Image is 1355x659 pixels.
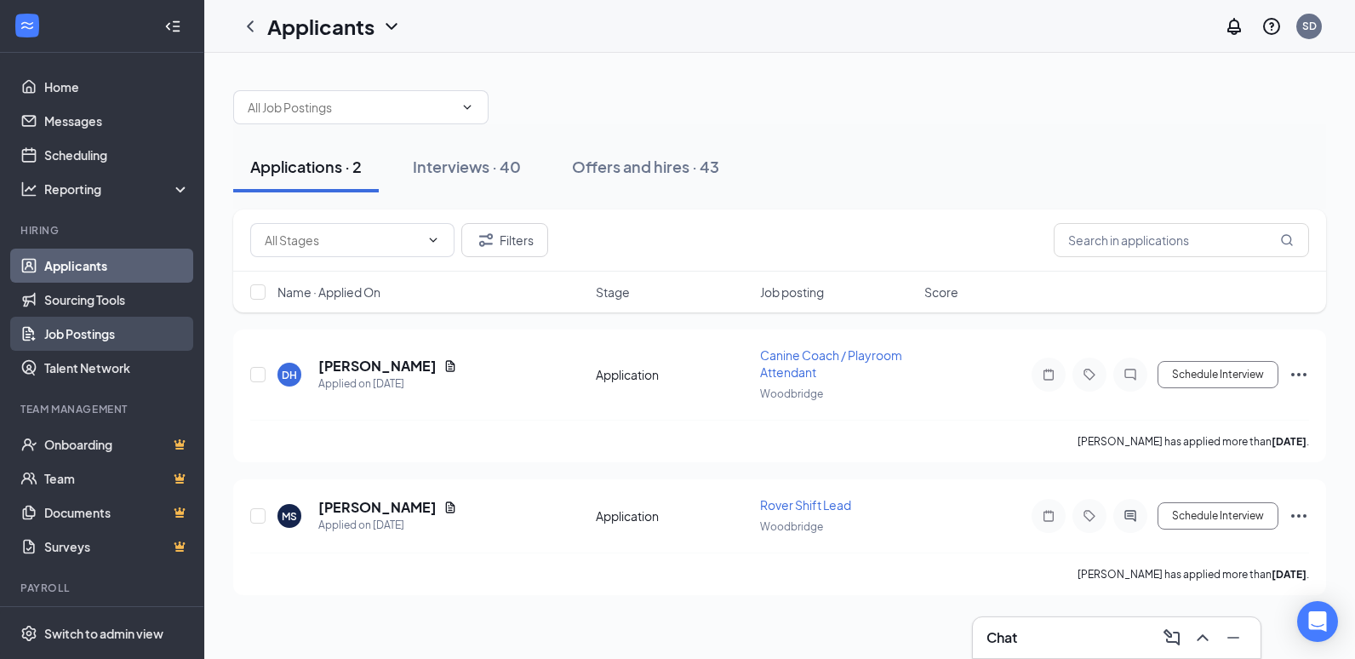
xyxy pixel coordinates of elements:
[282,509,297,524] div: MS
[1158,502,1278,530] button: Schedule Interview
[44,496,190,530] a: DocumentsCrown
[44,104,190,138] a: Messages
[1223,627,1244,648] svg: Minimize
[986,628,1017,647] h3: Chat
[267,12,374,41] h1: Applicants
[44,461,190,496] a: TeamCrown
[1054,223,1309,257] input: Search in applications
[44,249,190,283] a: Applicants
[318,375,457,393] div: Applied on [DATE]
[1158,361,1278,388] button: Schedule Interview
[1302,19,1317,33] div: SD
[164,18,181,35] svg: Collapse
[596,284,630,301] span: Stage
[460,100,474,114] svg: ChevronDown
[44,70,190,104] a: Home
[1297,601,1338,642] div: Open Intercom Messenger
[250,156,362,177] div: Applications · 2
[1079,509,1100,523] svg: Tag
[1272,568,1306,581] b: [DATE]
[760,387,823,400] span: Woodbridge
[20,223,186,238] div: Hiring
[19,17,36,34] svg: WorkstreamLogo
[44,427,190,461] a: OnboardingCrown
[443,359,457,373] svg: Document
[20,625,37,642] svg: Settings
[44,138,190,172] a: Scheduling
[318,357,437,375] h5: [PERSON_NAME]
[282,368,297,382] div: DH
[760,497,851,513] span: Rover Shift Lead
[760,284,824,301] span: Job posting
[1038,368,1059,381] svg: Note
[413,156,521,177] div: Interviews · 40
[596,366,750,383] div: Application
[461,223,548,257] button: Filter Filters
[44,283,190,317] a: Sourcing Tools
[1120,509,1141,523] svg: ActiveChat
[1079,368,1100,381] svg: Tag
[1158,624,1186,651] button: ComposeMessage
[760,520,823,533] span: Woodbridge
[44,530,190,564] a: SurveysCrown
[381,16,402,37] svg: ChevronDown
[1280,233,1294,247] svg: MagnifyingGlass
[924,284,958,301] span: Score
[318,517,457,534] div: Applied on [DATE]
[44,317,190,351] a: Job Postings
[20,181,37,198] svg: Analysis
[443,501,457,514] svg: Document
[318,498,437,517] h5: [PERSON_NAME]
[1189,624,1216,651] button: ChevronUp
[572,156,719,177] div: Offers and hires · 43
[476,230,496,250] svg: Filter
[44,181,191,198] div: Reporting
[760,347,902,380] span: Canine Coach / Playroom Attendant
[1220,624,1247,651] button: Minimize
[1289,506,1309,526] svg: Ellipses
[240,16,260,37] svg: ChevronLeft
[44,351,190,385] a: Talent Network
[1224,16,1244,37] svg: Notifications
[277,284,380,301] span: Name · Applied On
[1120,368,1141,381] svg: ChatInactive
[248,98,454,117] input: All Job Postings
[20,581,186,595] div: Payroll
[1289,364,1309,385] svg: Ellipses
[1038,509,1059,523] svg: Note
[1162,627,1182,648] svg: ComposeMessage
[1078,434,1309,449] p: [PERSON_NAME] has applied more than .
[44,625,163,642] div: Switch to admin view
[1261,16,1282,37] svg: QuestionInfo
[596,507,750,524] div: Application
[1192,627,1213,648] svg: ChevronUp
[1078,567,1309,582] p: [PERSON_NAME] has applied more than .
[20,402,186,416] div: Team Management
[426,233,440,247] svg: ChevronDown
[1272,435,1306,448] b: [DATE]
[265,231,420,249] input: All Stages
